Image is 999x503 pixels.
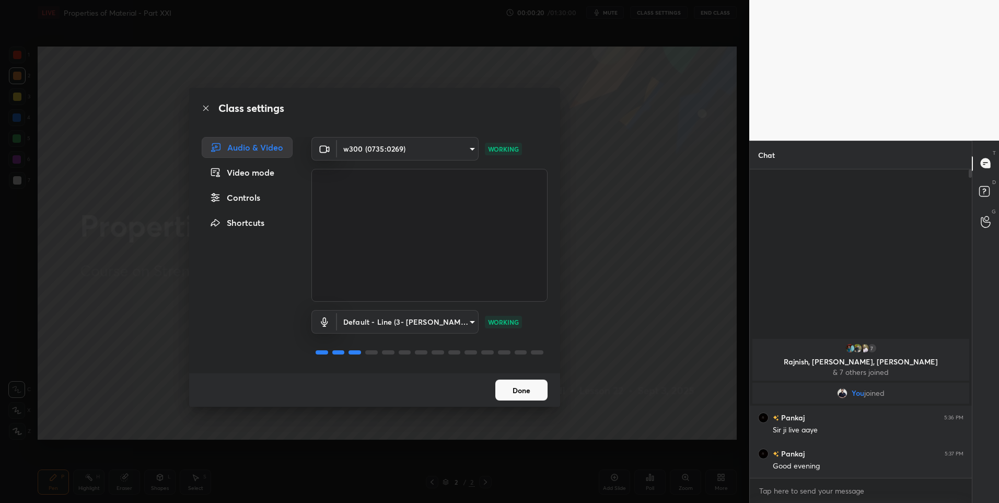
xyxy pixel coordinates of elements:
[859,343,870,353] img: b85ef000e20047b0a410e600e28f0247.15690187_3
[852,389,864,397] span: You
[993,149,996,157] p: T
[758,448,769,459] img: 028813a5328843dba5b1b8c46882d55e.jpg
[337,137,479,161] div: w300 (0735:0269)
[488,317,519,327] p: WORKING
[944,414,963,420] div: 5:36 PM
[488,144,519,154] p: WORKING
[773,451,779,457] img: no-rating-badge.077c3623.svg
[495,380,548,401] button: Done
[992,178,996,186] p: D
[218,100,284,116] h2: Class settings
[202,162,293,183] div: Video mode
[779,412,805,423] h6: Pankaj
[773,415,779,421] img: no-rating-badge.077c3623.svg
[759,368,963,376] p: & 7 others joined
[759,358,963,366] p: Rajnish, [PERSON_NAME], [PERSON_NAME]
[779,448,805,459] h6: Pankaj
[202,212,293,233] div: Shortcuts
[758,412,769,422] img: 028813a5328843dba5b1b8c46882d55e.jpg
[845,343,855,353] img: 3
[750,337,972,478] div: grid
[867,343,877,353] div: 7
[337,310,479,334] div: w300 (0735:0269)
[945,450,963,456] div: 5:37 PM
[852,343,863,353] img: b2b929bb3ee94a3c9d113740ffa956c2.jpg
[773,425,963,436] div: Sir ji live aaye
[750,141,783,169] p: Chat
[202,137,293,158] div: Audio & Video
[202,187,293,208] div: Controls
[837,388,847,398] img: 3a38f146e3464b03b24dd93f76ec5ac5.jpg
[773,461,963,472] div: Good evening
[992,208,996,215] p: G
[864,389,885,397] span: joined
